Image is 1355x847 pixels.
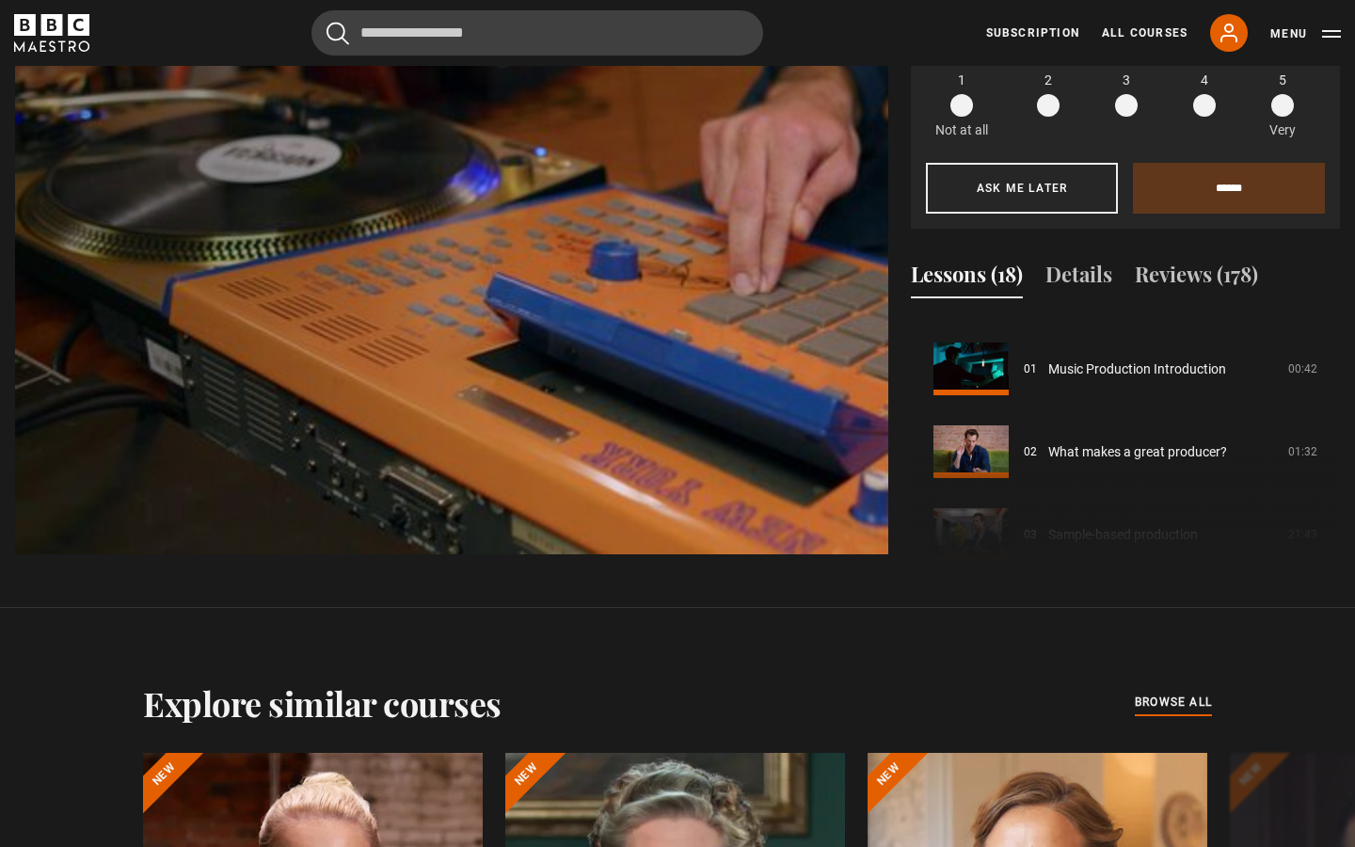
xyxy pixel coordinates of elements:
[1044,71,1052,90] span: 2
[1048,442,1227,462] a: What makes a great producer?
[1102,24,1188,41] a: All Courses
[935,120,988,140] p: Not at all
[1201,71,1208,90] span: 4
[1135,693,1212,713] a: browse all
[1135,259,1258,298] button: Reviews (178)
[1270,24,1341,43] button: Toggle navigation
[958,71,965,90] span: 1
[926,163,1118,214] button: Ask me later
[986,24,1079,41] a: Subscription
[327,22,349,45] button: Submit the search query
[911,259,1023,298] button: Lessons (18)
[1135,693,1212,711] span: browse all
[1045,259,1112,298] button: Details
[143,683,502,723] h2: Explore similar courses
[14,14,89,52] svg: BBC Maestro
[1048,360,1226,379] a: Music Production Introduction
[1123,71,1130,90] span: 3
[311,10,763,56] input: Search
[1264,120,1300,140] p: Very
[1279,71,1286,90] span: 5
